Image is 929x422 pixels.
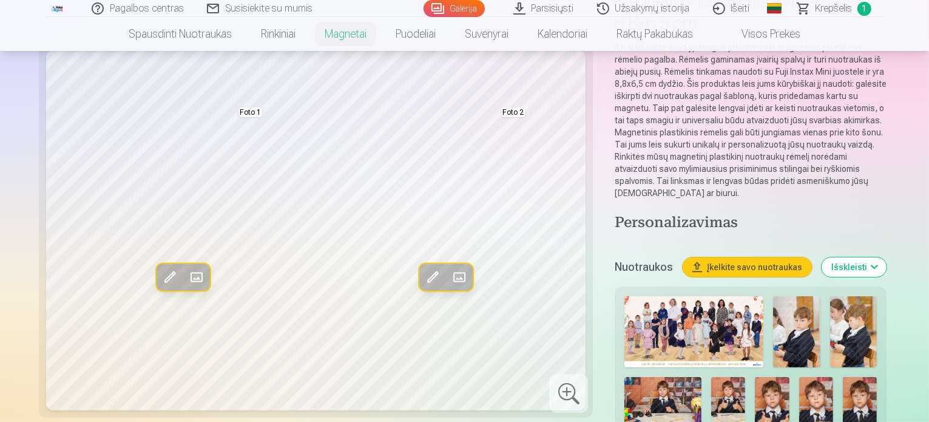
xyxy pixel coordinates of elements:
[816,1,853,16] span: Krepšelis
[602,17,708,51] a: Raktų pakabukas
[615,214,887,233] h4: Personalizavimas
[683,257,812,277] button: Įkelkite savo nuotraukas
[381,17,450,51] a: Puodeliai
[857,2,871,16] span: 1
[310,17,381,51] a: Magnetai
[822,257,887,277] button: Išskleisti
[708,17,815,51] a: Visos prekės
[450,17,523,51] a: Suvenyrai
[615,41,887,199] p: Atvaizduokite savo ypatingus prisiminimus magnetinio plastikinio rėmelio pagalba. Rėmelis gaminam...
[523,17,602,51] a: Kalendoriai
[615,259,673,276] h5: Nuotraukos
[51,5,64,12] img: /fa5
[246,17,310,51] a: Rinkiniai
[114,17,246,51] a: Spausdinti nuotraukas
